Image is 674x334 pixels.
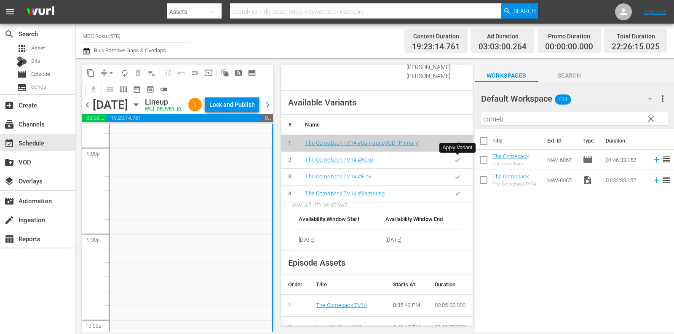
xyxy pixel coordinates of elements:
a: The Comeback TV14 #SamsungVOD (Primary) [305,140,419,146]
span: Revert to Primary Episode [175,66,188,80]
th: Order [281,275,309,295]
th: Name [298,115,442,135]
span: Download as CSV [84,81,100,97]
div: WILL DELIVER: [DATE] 4a (local) [145,107,185,112]
th: Availability Window Start [292,209,379,229]
a: The Comeback TV14 #Plex [305,173,371,180]
span: pageview_outlined [234,69,243,77]
td: 01:46:33.152 [602,150,649,170]
span: 00:00:00.000 [545,42,593,52]
span: Remove Gaps & Overlaps [97,66,118,80]
span: Day Calendar View [100,81,117,97]
td: 1 [281,135,298,151]
span: 03:03:00.264 [479,42,527,52]
span: toggle_off [160,85,168,94]
span: clear [646,114,656,124]
span: 01:33:44.975 [261,114,273,122]
span: Workspaces [475,70,538,81]
img: ans4CAIJ8jUAAAAAAAAAAAAAAAAAAAAAAAAgQb4GAAAAAAAAAAAAAAAAAAAAAAAAJMjXAAAAAAAAAAAAAAAAAAAAAAAAgAT5G... [20,2,61,22]
button: Lock and Publish [205,97,259,112]
span: Customize Events [158,65,175,81]
a: The Comeback TV14 [316,302,367,308]
td: 00:05:00.000 [428,295,473,317]
div: Lock and Publish [209,97,255,112]
div: [DATE] [93,98,128,112]
span: Episode [17,69,27,79]
span: auto_awesome_motion_outlined [221,69,229,77]
span: Series [31,83,46,91]
div: Total Duration [612,30,660,42]
th: # [281,115,298,135]
td: [DATE] [292,229,379,251]
span: playlist_remove_outlined [147,69,156,77]
span: Search [538,70,601,81]
span: chevron_right [262,100,273,110]
span: menu_open [191,69,199,77]
span: [PERSON_NAME],[PERSON_NAME],[PERSON_NAME],[PERSON_NAME],[PERSON_NAME] [407,37,452,79]
td: MAV-6067 [544,150,579,170]
a: Mav_30_Slate_003 [316,324,361,330]
td: 4 [281,185,298,202]
span: Create Search Block [232,66,245,80]
span: Video [583,175,593,185]
button: clear [644,112,657,125]
div: Ad Duration [479,30,527,42]
span: Week Calendar View [117,83,130,96]
td: 01:32:33.152 [602,170,649,190]
th: Duration [428,275,473,295]
span: VOD [4,157,14,167]
span: Episode [583,155,593,165]
span: Select an event to delete [131,66,145,80]
a: The Comeback TV14 [492,173,529,186]
span: preview_outlined [146,85,155,94]
span: Update Metadata from Key Asset [202,66,215,80]
span: Search [4,29,14,39]
span: Create Series Block [245,66,259,80]
svg: Add to Schedule [652,155,661,164]
span: reorder [661,154,671,164]
th: Ext. ID [542,129,578,153]
span: Channels [4,119,14,129]
span: Automation [4,196,14,206]
span: View Backup [144,83,157,96]
div: The Comeback [492,161,540,167]
div: Lineup [145,97,185,107]
span: 634 [555,91,571,108]
span: 22:26:15.025 [612,42,660,52]
td: 8:35:42 PM [386,295,428,317]
a: The Comeback TV14 #Samsung [305,190,385,197]
a: The Comeback TV14 #Roku [305,156,373,163]
span: arrow_drop_down [107,69,115,77]
th: Title [309,275,386,295]
span: Available Variants [288,97,356,108]
span: calendar_view_week_outlined [119,85,128,94]
span: 19:23:14.761 [412,42,460,52]
span: chevron_left [82,100,93,110]
span: subtitles_outlined [248,69,256,77]
span: 1 [188,101,202,108]
span: compress [100,69,108,77]
th: Title [492,129,542,153]
span: date_range_outlined [133,85,141,94]
th: Starts At [386,275,428,295]
span: Refresh All Search Blocks [215,65,232,81]
svg: Add to Schedule [652,175,661,185]
span: menu [5,7,15,17]
span: reorder [661,175,671,185]
td: MAV-6067 [544,170,579,190]
td: 1 [281,295,309,317]
span: Overlays [4,176,14,186]
span: 24 hours Lineup View is OFF [157,83,171,96]
button: Search [501,3,538,19]
a: Sign Out [644,8,666,15]
div: Content Duration [412,30,460,42]
div: Promo Duration [545,30,593,42]
th: Type [578,129,601,153]
span: Copy Lineup [84,66,97,80]
div: The Comeback TV14 [492,181,540,187]
span: Reports [4,234,14,244]
a: The Comeback TV14 #SamsungVOD (The Comeback TV14 #Roku) [492,153,532,185]
span: Bulk Remove Gaps & Overlaps [93,47,166,54]
td: 3 [281,168,298,185]
th: Availability Window End [379,209,462,229]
